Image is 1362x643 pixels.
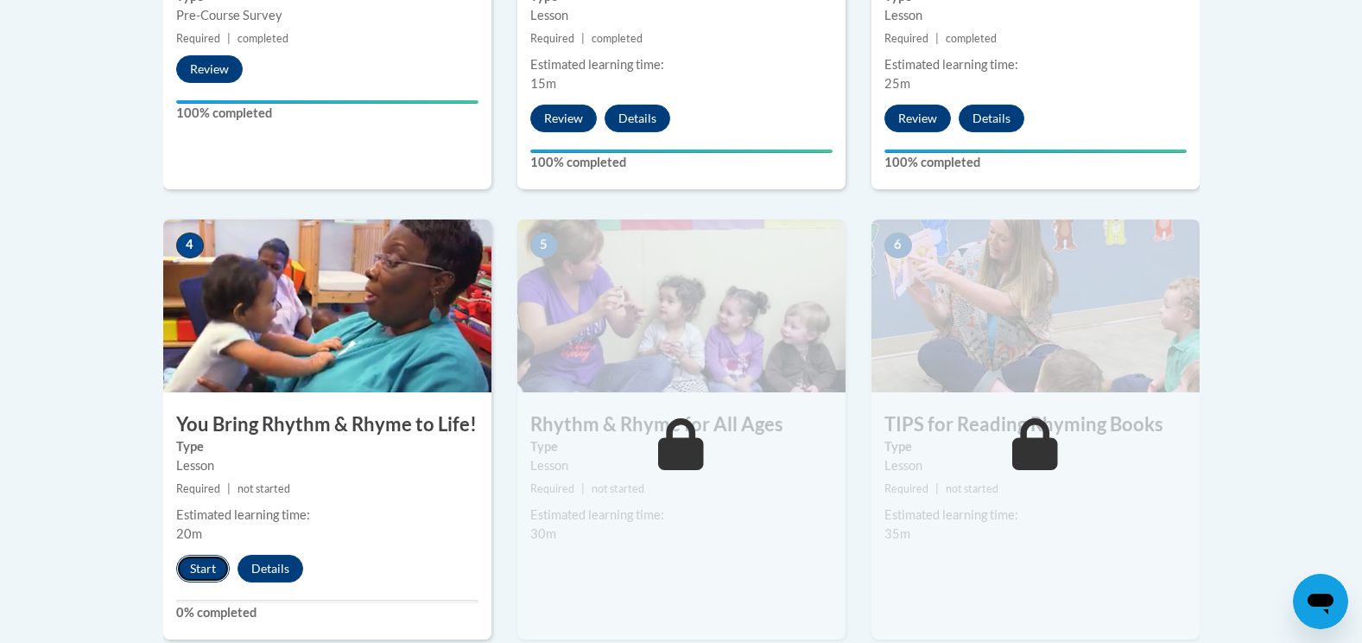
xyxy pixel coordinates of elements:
[530,232,558,258] span: 5
[176,555,230,583] button: Start
[176,603,478,622] label: 0% completed
[592,32,643,45] span: completed
[517,411,846,438] h3: Rhythm & Rhyme for All Ages
[959,105,1024,132] button: Details
[581,32,585,45] span: |
[884,506,1187,525] div: Estimated learning time:
[884,437,1187,456] label: Type
[946,482,998,495] span: not started
[605,105,670,132] button: Details
[176,55,243,83] button: Review
[592,482,644,495] span: not started
[530,506,833,525] div: Estimated learning time:
[884,105,951,132] button: Review
[581,482,585,495] span: |
[884,232,912,258] span: 6
[163,411,491,438] h3: You Bring Rhythm & Rhyme to Life!
[176,104,478,123] label: 100% completed
[884,76,910,91] span: 25m
[530,6,833,25] div: Lesson
[935,482,939,495] span: |
[176,6,478,25] div: Pre-Course Survey
[530,153,833,172] label: 100% completed
[176,437,478,456] label: Type
[530,55,833,74] div: Estimated learning time:
[238,32,288,45] span: completed
[176,526,202,541] span: 20m
[176,232,204,258] span: 4
[871,411,1200,438] h3: TIPS for Reading Rhyming Books
[871,220,1200,392] img: Course Image
[884,6,1187,25] div: Lesson
[176,506,478,525] div: Estimated learning time:
[884,526,910,541] span: 35m
[935,32,939,45] span: |
[884,456,1187,475] div: Lesson
[530,482,574,495] span: Required
[946,32,997,45] span: completed
[238,482,290,495] span: not started
[238,555,303,583] button: Details
[176,482,220,495] span: Required
[176,100,478,104] div: Your progress
[884,153,1187,172] label: 100% completed
[176,32,220,45] span: Required
[517,220,846,392] img: Course Image
[530,105,597,132] button: Review
[530,526,556,541] span: 30m
[884,150,1187,153] div: Your progress
[530,437,833,456] label: Type
[884,55,1187,74] div: Estimated learning time:
[227,32,231,45] span: |
[530,32,574,45] span: Required
[1293,574,1348,629] iframe: Button to launch messaging window
[884,32,928,45] span: Required
[176,456,478,475] div: Lesson
[227,482,231,495] span: |
[530,456,833,475] div: Lesson
[884,482,928,495] span: Required
[530,150,833,153] div: Your progress
[163,220,491,392] img: Course Image
[530,76,556,91] span: 15m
